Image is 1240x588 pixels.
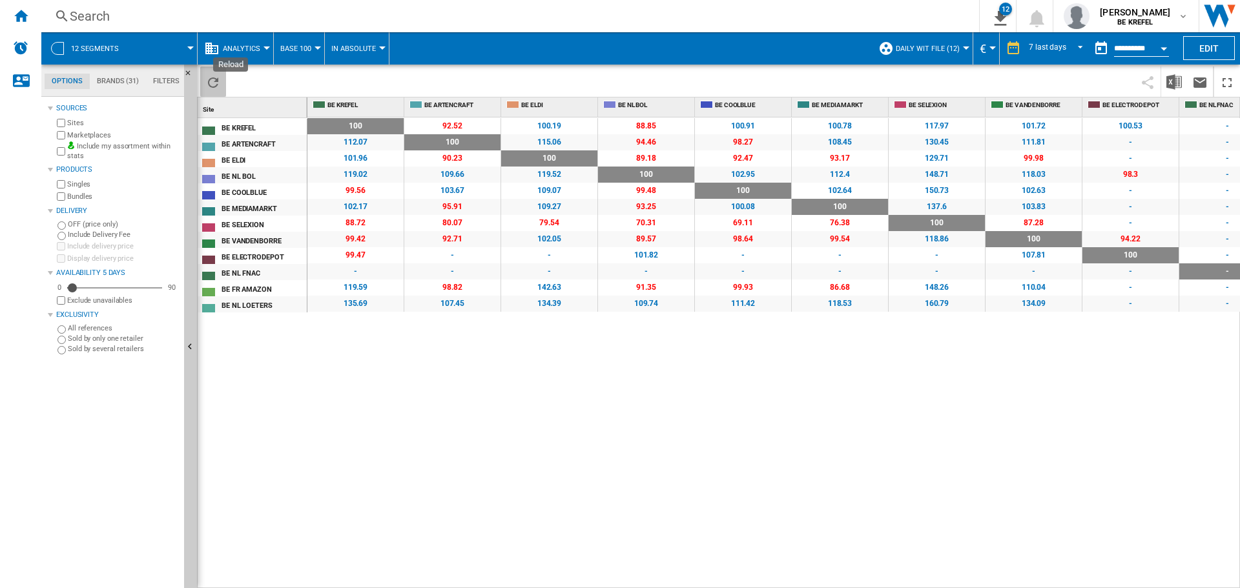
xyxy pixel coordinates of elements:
span: - [307,263,404,279]
span: 100.53 [1082,118,1179,134]
div: BE KREFEL [310,97,404,114]
span: 111.81 [986,134,1082,150]
span: 134.09 [986,296,1082,312]
div: BE SELEXION [222,217,306,230]
button: Reload [200,66,226,97]
button: Edit [1183,36,1235,60]
img: alerts-logo.svg [13,40,28,56]
div: BE NL BOL [222,168,306,182]
div: BE NL LOETERS [222,298,306,311]
span: 92.52 [404,118,501,134]
span: - [501,247,597,263]
label: Include Delivery Fee [68,230,179,239]
span: Analytics [223,45,260,53]
span: 112.4 [792,167,888,183]
span: 109.66 [404,167,501,183]
div: Availability 5 Days [56,268,179,278]
span: 99.42 [307,231,404,247]
span: 100 [986,231,1082,247]
div: BE VANDENBORRE [988,97,1082,114]
span: BE ELECTRODEPOT [1102,101,1176,105]
button: Send this report by email [1187,66,1213,97]
span: BE COOLBLUE [715,101,789,105]
span: 89.18 [598,150,694,167]
span: 86.68 [792,279,888,296]
span: 70.31 [598,215,694,231]
div: Products [56,165,179,175]
div: 12 [999,3,1012,15]
div: BE ELDI [222,152,306,166]
span: 93.25 [598,199,694,215]
span: 99.56 [307,183,404,199]
img: excel-24x24.png [1166,74,1182,90]
span: 79.54 [501,215,597,231]
span: - [1082,150,1179,167]
input: Include my assortment within stats [57,143,65,159]
div: BE NL BOL [601,97,694,114]
div: 90 [165,283,179,292]
input: Bundles [57,192,65,201]
label: Exclude unavailables [67,296,179,305]
span: BE VANDENBORRE [1006,101,1079,105]
span: 95.91 [404,199,501,215]
button: Daily WIT file (12) [896,32,966,65]
input: All references [57,325,66,334]
span: 98.27 [695,134,791,150]
span: 90.23 [404,150,501,167]
span: 101.96 [307,150,404,167]
span: 93.17 [792,150,888,167]
span: 100 [501,150,597,167]
button: Hide [184,65,200,88]
label: OFF (price only) [68,219,179,229]
span: 118.53 [792,296,888,312]
span: 98.3 [1082,167,1179,183]
span: 118.86 [889,231,985,247]
span: 101.82 [598,247,694,263]
div: Base 100 [280,32,318,65]
span: 148.71 [889,167,985,183]
img: profile.jpg [1064,3,1090,29]
span: 135.69 [307,296,404,312]
input: Include Delivery Fee [57,232,66,240]
md-slider: Availability [67,281,162,294]
span: 100 [1082,247,1179,263]
span: - [695,263,791,279]
span: 89.57 [598,231,694,247]
span: 109.74 [598,296,694,312]
md-tab-item: Filters [146,74,187,89]
span: 130.45 [889,134,985,150]
span: 69.11 [695,215,791,231]
span: 80.07 [404,215,501,231]
div: Exclusivity [56,310,179,320]
label: Marketplaces [67,130,179,140]
div: BE ARTENCRAFT [407,97,501,114]
button: Maximize [1214,66,1240,97]
input: Sold by several retailers [57,346,66,354]
div: BE VANDENBORRE [222,233,306,247]
div: BE NL FNAC [222,265,306,279]
span: 94.46 [598,134,694,150]
span: - [1082,134,1179,150]
span: [PERSON_NAME] [1100,6,1170,19]
md-menu: Currency [973,32,1000,65]
div: Analytics [204,32,267,65]
span: 100 [404,134,501,150]
span: 100 [889,215,985,231]
span: 129.71 [889,150,985,167]
div: 7 last days [1029,43,1066,52]
span: 100 [598,167,694,183]
span: - [695,247,791,263]
span: 98.82 [404,279,501,296]
span: 92.71 [404,231,501,247]
span: BE ARTENCRAFT [424,101,498,105]
span: 110.04 [986,279,1082,296]
span: 102.64 [792,183,888,199]
input: Include delivery price [57,242,65,250]
span: 160.79 [889,296,985,312]
md-tab-item: Brands (31) [90,74,146,89]
span: 99.98 [986,150,1082,167]
label: Include my assortment within stats [67,141,179,161]
span: 119.59 [307,279,404,296]
div: Delivery [56,206,179,216]
div: BE FR AMAZON [222,281,306,295]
